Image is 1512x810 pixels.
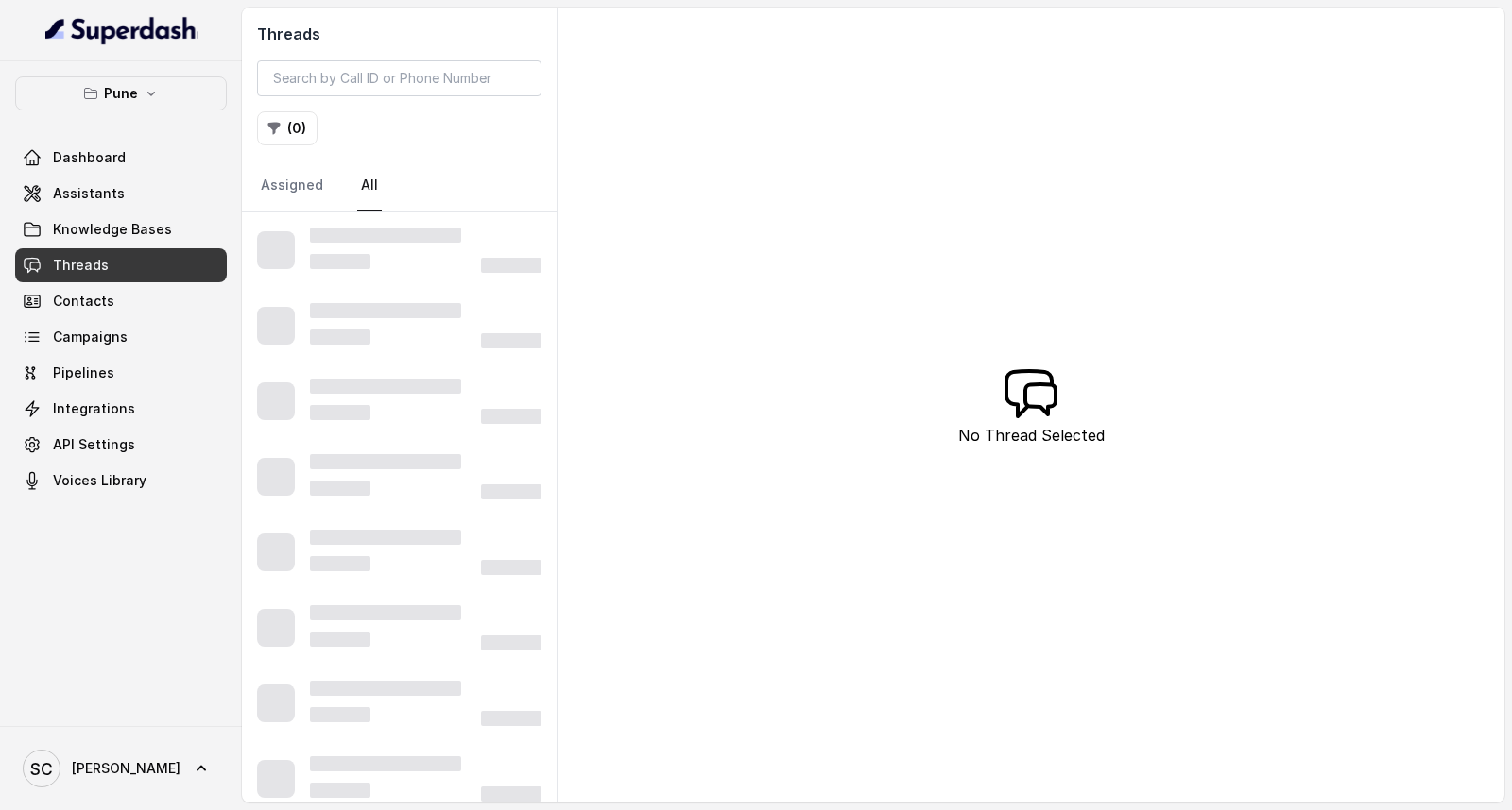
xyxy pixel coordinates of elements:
span: Integrations [53,399,135,418]
nav: Tabs [257,160,541,211]
span: Dashboard [53,148,126,167]
button: (0) [257,111,318,145]
span: Voices Library [53,471,146,490]
text: SC [30,759,53,779]
a: All [357,160,382,211]
h2: Threads [257,23,541,45]
p: Pune [104,82,138,105]
p: No Thread Selected [958,424,1105,447]
a: Contacts [15,284,227,318]
span: [PERSON_NAME] [72,759,180,778]
a: Integrations [15,392,227,426]
a: Dashboard [15,141,227,175]
a: Campaigns [15,320,227,354]
a: Assistants [15,177,227,211]
a: [PERSON_NAME] [15,742,227,795]
span: Knowledge Bases [53,220,172,239]
a: Voices Library [15,464,227,498]
span: Contacts [53,292,114,311]
span: Assistants [53,184,125,203]
span: Threads [53,256,109,275]
button: Pune [15,76,227,110]
input: Search by Call ID or Phone Number [257,60,541,96]
span: API Settings [53,435,135,454]
img: light.svg [45,15,198,45]
span: Pipelines [53,363,114,382]
a: Threads [15,248,227,282]
span: Campaigns [53,328,128,346]
a: Knowledge Bases [15,212,227,246]
a: API Settings [15,428,227,462]
a: Pipelines [15,356,227,390]
a: Assigned [257,160,327,211]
